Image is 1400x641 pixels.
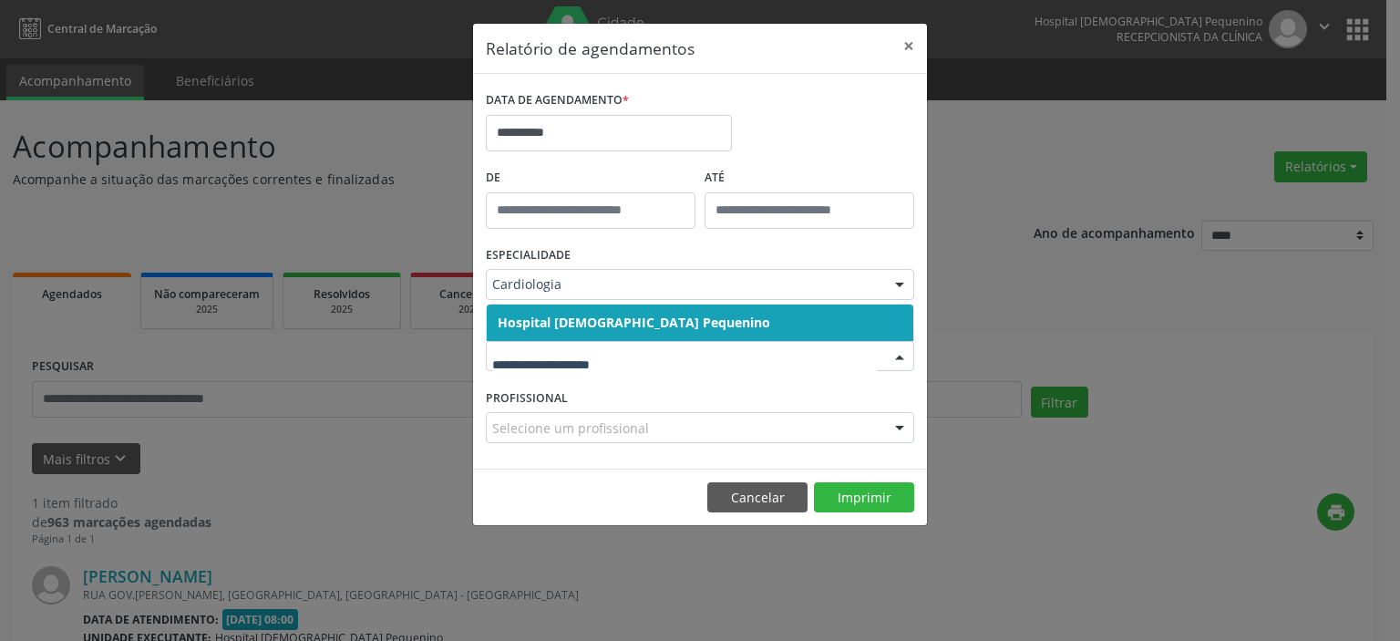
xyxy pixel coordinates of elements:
[492,275,877,294] span: Cardiologia
[707,482,808,513] button: Cancelar
[890,24,927,68] button: Close
[705,164,914,192] label: ATÉ
[486,384,568,412] label: PROFISSIONAL
[486,242,571,270] label: ESPECIALIDADE
[492,419,649,438] span: Selecione um profissional
[486,164,695,192] label: De
[486,36,695,60] h5: Relatório de agendamentos
[486,87,629,115] label: DATA DE AGENDAMENTO
[498,314,770,331] span: Hospital [DEMOGRAPHIC_DATA] Pequenino
[814,482,914,513] button: Imprimir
